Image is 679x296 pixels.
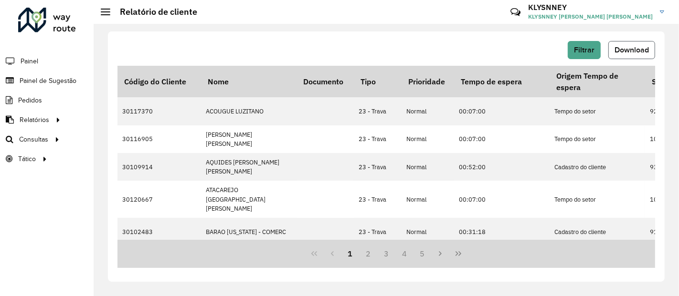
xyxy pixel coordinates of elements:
td: ATACAREJO [GEOGRAPHIC_DATA][PERSON_NAME] [201,181,297,218]
td: 23 - Trava [354,181,402,218]
td: Normal [402,125,454,153]
button: Download [608,41,655,59]
td: [PERSON_NAME] [PERSON_NAME] [201,125,297,153]
button: 5 [414,245,432,263]
button: 3 [377,245,395,263]
button: Last Page [449,245,467,263]
td: Tempo do setor [550,125,645,153]
td: 30109914 [117,153,201,181]
td: 00:07:00 [454,181,550,218]
h3: KLYSNNEY [528,3,653,12]
td: Tempo do setor [550,181,645,218]
td: AQUIDES [PERSON_NAME] [PERSON_NAME] [201,153,297,181]
span: Relatórios [20,115,49,125]
td: 23 - Trava [354,218,402,245]
td: 00:52:00 [454,153,550,181]
td: 30102483 [117,218,201,245]
th: Nome [201,66,297,97]
td: 00:31:18 [454,218,550,245]
td: 00:07:00 [454,97,550,125]
td: Normal [402,181,454,218]
td: BARAO [US_STATE] - COMERC [201,218,297,245]
span: Tático [18,154,36,164]
span: Pedidos [18,95,42,105]
span: Filtrar [574,46,594,54]
th: Tipo [354,66,402,97]
td: 23 - Trava [354,153,402,181]
span: Consultas [19,134,48,144]
span: Painel [21,56,38,66]
td: Normal [402,153,454,181]
td: Cadastro do cliente [550,153,645,181]
th: Tempo de espera [454,66,550,97]
td: 00:07:00 [454,125,550,153]
button: Next Page [431,245,449,263]
th: Prioridade [402,66,454,97]
a: Contato Rápido [505,2,526,22]
h2: Relatório de cliente [110,7,197,17]
td: ACOUGUE LUZITANO [201,97,297,125]
button: Filtrar [568,41,601,59]
td: Normal [402,218,454,245]
button: 1 [341,245,360,263]
td: 23 - Trava [354,125,402,153]
td: Tempo do setor [550,97,645,125]
th: Documento [297,66,354,97]
td: 30120667 [117,181,201,218]
td: Cadastro do cliente [550,218,645,245]
th: Código do Cliente [117,66,201,97]
td: Normal [402,97,454,125]
td: 30116905 [117,125,201,153]
th: Origem Tempo de espera [550,66,645,97]
td: 30117370 [117,97,201,125]
button: 2 [359,245,377,263]
span: Painel de Sugestão [20,76,76,86]
span: Download [615,46,649,54]
button: 4 [395,245,414,263]
span: KLYSNNEY [PERSON_NAME] [PERSON_NAME] [528,12,653,21]
td: 23 - Trava [354,97,402,125]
